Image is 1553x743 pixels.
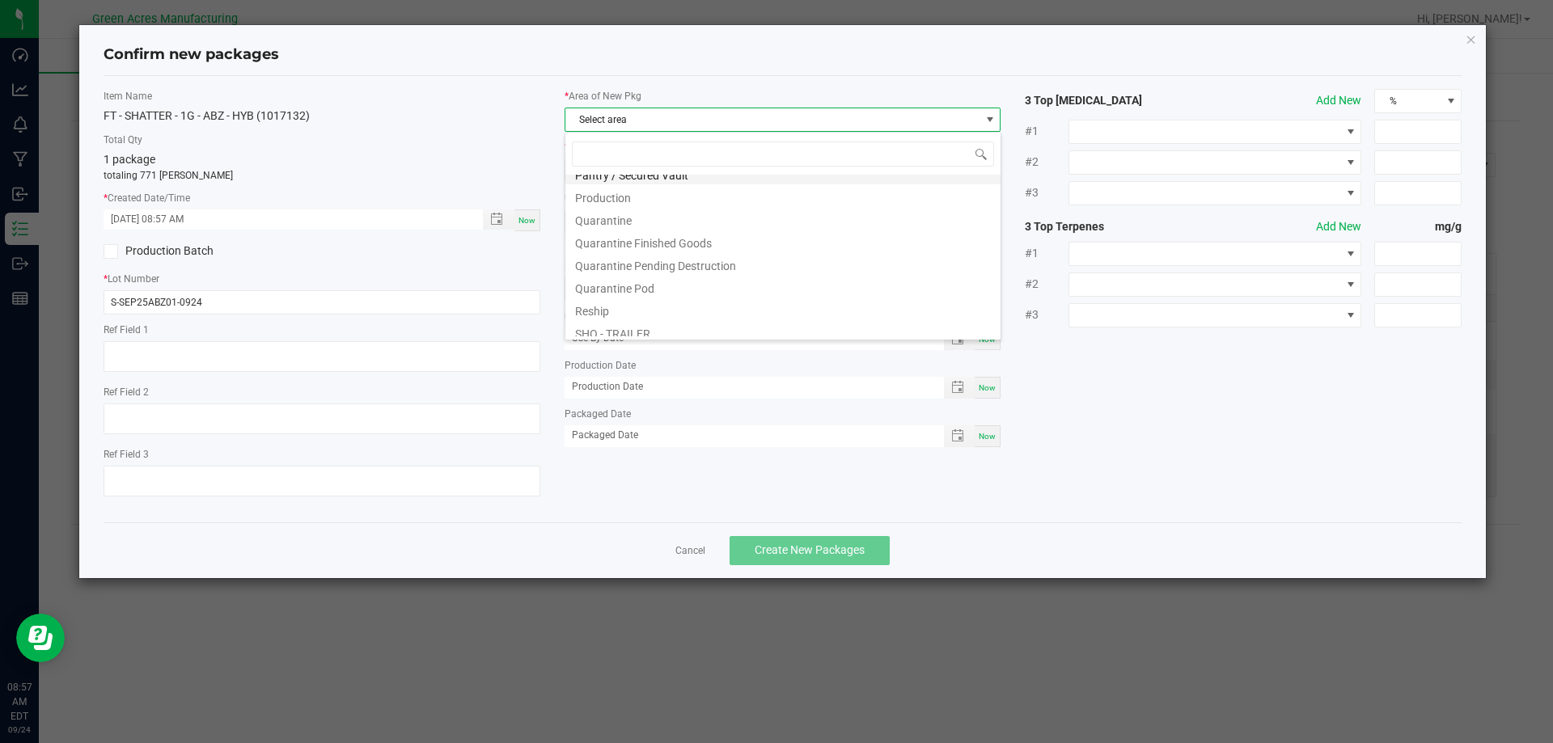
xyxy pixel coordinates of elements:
label: Production Batch [104,243,310,260]
span: Toggle popup [483,209,514,230]
a: Cancel [675,544,705,558]
span: #3 [1025,184,1068,201]
span: Now [979,432,996,441]
span: Toggle popup [944,377,975,399]
strong: 3 Top Terpenes [1025,218,1200,235]
button: Add New [1316,92,1361,109]
label: Production Date [565,358,1001,373]
strong: 3 Top [MEDICAL_DATA] [1025,92,1200,109]
label: Lot Number [104,272,540,286]
iframe: Resource center [16,614,65,662]
label: Total Qty [104,133,540,147]
label: Area of New Pkg [565,89,1001,103]
h4: Confirm new packages [104,44,1462,65]
span: #1 [1025,123,1068,140]
strong: mg/g [1374,218,1462,235]
button: Add New [1316,218,1361,235]
span: Toggle popup [944,425,975,447]
div: FT - SHATTER - 1G - ABZ - HYB (1017132) [104,108,540,125]
input: Production Date [565,377,927,397]
label: Ref Field 1 [104,323,540,337]
label: Item Name [104,89,540,103]
span: #2 [1025,276,1068,293]
input: Created Datetime [104,209,466,230]
label: Ref Field 3 [104,447,540,462]
span: #1 [1025,245,1068,262]
span: Select area [565,108,980,131]
span: 1 package [104,153,155,166]
input: Packaged Date [565,425,927,445]
label: Ref Field 2 [104,385,540,399]
span: Create New Packages [755,543,865,556]
button: Create New Packages [730,536,890,565]
span: Now [979,383,996,392]
span: #3 [1025,306,1068,323]
span: Now [518,216,535,225]
label: Created Date/Time [104,191,540,205]
p: totaling 771 [PERSON_NAME] [104,168,540,183]
span: Now [979,335,996,344]
span: % [1375,90,1441,112]
span: #2 [1025,154,1068,171]
label: Packaged Date [565,407,1001,421]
